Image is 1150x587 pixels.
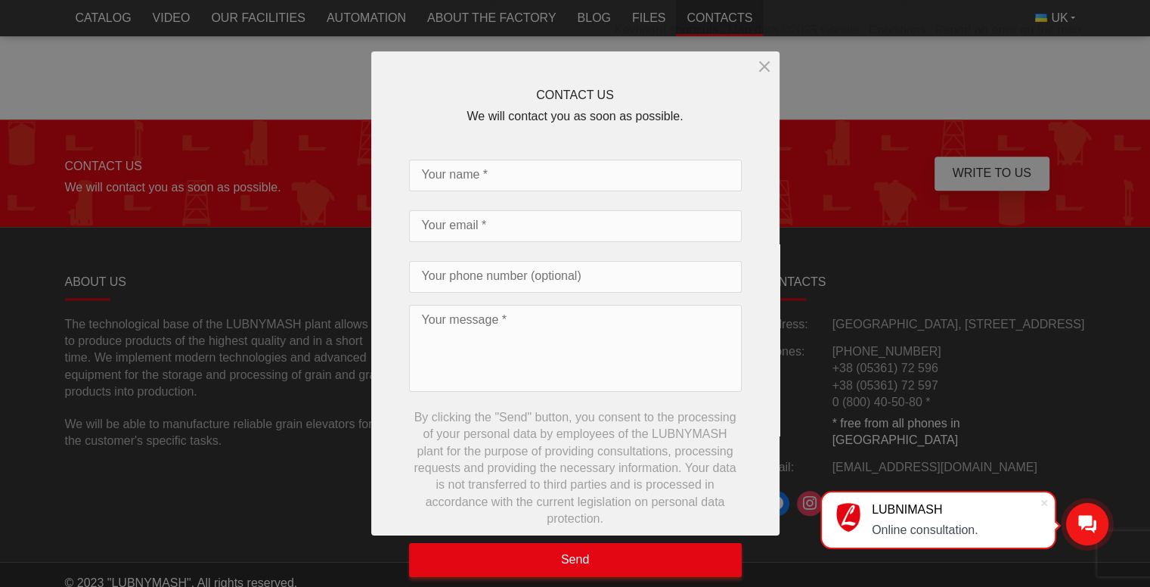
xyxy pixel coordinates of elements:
[414,411,736,525] font: By clicking the "Send" button, you consent to the processing of your personal data by employees o...
[561,553,589,566] font: Send
[409,543,742,577] button: Send
[749,51,780,82] button: close
[872,503,942,516] font: LUBNIMASH
[536,89,614,101] font: CONTACT US
[467,110,683,123] font: We will contact you as soon as possible.
[872,523,978,536] font: Online consultation.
